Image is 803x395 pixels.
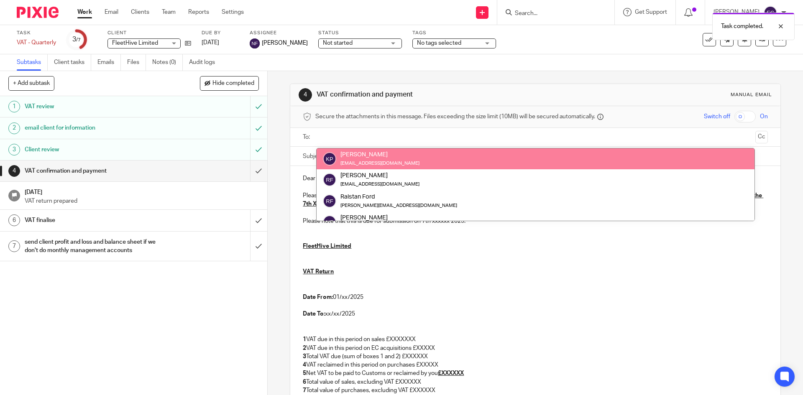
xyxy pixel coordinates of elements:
img: svg%3E [323,194,336,208]
img: svg%3E [764,6,777,19]
u: VAT Return [303,269,334,275]
img: svg%3E [323,215,336,229]
p: VAT return prepared [25,197,259,205]
h1: [DATE] [25,186,259,196]
p: Total value of purchases, excluding VAT £XXXXXX [303,386,767,395]
strong: 7 [303,387,306,393]
small: [EMAIL_ADDRESS][DOMAIN_NAME] [340,182,419,186]
strong: 6 [303,379,306,385]
h1: email client for information [25,122,169,134]
span: On [760,112,768,121]
p: 01/xx/2025 [303,293,767,301]
h1: Client review [25,143,169,156]
h1: VAT confirmation and payment [317,90,553,99]
div: VAT - Quarterly [17,38,56,47]
label: To: [303,133,312,141]
img: svg%3E [323,152,336,166]
span: FleetHive Limited [112,40,158,46]
label: Assignee [250,30,308,36]
label: Task [17,30,56,36]
div: 1 [8,101,20,112]
a: Audit logs [189,54,221,71]
a: Clients [131,8,149,16]
strong: 2 [303,345,306,351]
p: xx/xx/2025 [303,310,767,318]
strong: 4 [303,362,306,368]
span: [PERSON_NAME] [262,39,308,47]
label: Client [107,30,191,36]
a: Notes (0) [152,54,183,71]
a: Reports [188,8,209,16]
p: VAT reclaimed in this period on purchases £XXXXX [303,361,767,369]
strong: Date From: [303,294,333,300]
span: Secure the attachments in this message. Files exceeding the size limit (10MB) will be secured aut... [315,112,595,121]
p: Dear [PERSON_NAME], [303,174,767,183]
div: [PERSON_NAME] [340,171,419,180]
div: Ralstan Ford [340,192,457,201]
div: 3 [72,35,81,44]
p: VAT due in this period on sales £XXXXXXX [303,335,767,344]
span: No tags selected [417,40,461,46]
img: Pixie [17,7,59,18]
div: 2 [8,122,20,134]
div: [PERSON_NAME] [340,150,419,159]
label: Due by [202,30,239,36]
a: Subtasks [17,54,48,71]
img: svg%3E [323,173,336,186]
h1: send client profit and loss and balance sheet if we don't do monthly management accounts [25,236,169,257]
p: Please find below and attached your VAT calculations for FleetHive Limited for the VAT quarter 01... [303,191,767,209]
p: Task completed. [721,22,763,31]
button: Cc [755,131,768,143]
a: Settings [222,8,244,16]
div: Manual email [731,92,772,98]
span: Not started [323,40,353,46]
small: [PERSON_NAME][EMAIL_ADDRESS][DOMAIN_NAME] [340,203,457,208]
h1: VAT review [25,100,169,113]
button: + Add subtask [8,76,54,90]
label: Subject: [303,152,325,161]
a: Files [127,54,146,71]
p: Please note that this is due for submission on 7th xxxxxx 2025. [303,217,767,225]
small: [EMAIL_ADDRESS][DOMAIN_NAME] [340,161,419,166]
div: [PERSON_NAME] [340,214,457,222]
strong: Date To: [303,311,325,317]
a: Email [105,8,118,16]
strong: 3 [303,354,306,359]
button: Hide completed [200,76,259,90]
p: VAT due in this period on EC acquisitions £XXXXX [303,344,767,352]
p: Net VAT to be paid to Customs or reclaimed by you [303,369,767,377]
span: Hide completed [212,80,254,87]
a: Team [162,8,176,16]
label: Status [318,30,402,36]
a: Client tasks [54,54,91,71]
div: 4 [8,165,20,177]
div: 7 [8,240,20,252]
a: Work [77,8,92,16]
h1: VAT confirmation and payment [25,165,169,177]
div: 6 [8,214,20,226]
div: 3 [8,144,20,155]
strong: 5 [303,370,306,376]
u: £XXXXXX [438,370,464,376]
u: FleetHive Limited [303,243,351,249]
span: [DATE] [202,40,219,46]
img: svg%3E [250,38,260,48]
p: Total value of sales, excluding VAT £XXXXXX [303,378,767,386]
small: /7 [76,38,81,42]
div: 4 [299,88,312,102]
strong: 1 [303,336,306,342]
p: Total VAT due (sum of boxes 1 and 2) £XXXXXX [303,352,767,361]
a: Emails [97,54,121,71]
span: Switch off [704,112,730,121]
h1: VAT finalise [25,214,169,227]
